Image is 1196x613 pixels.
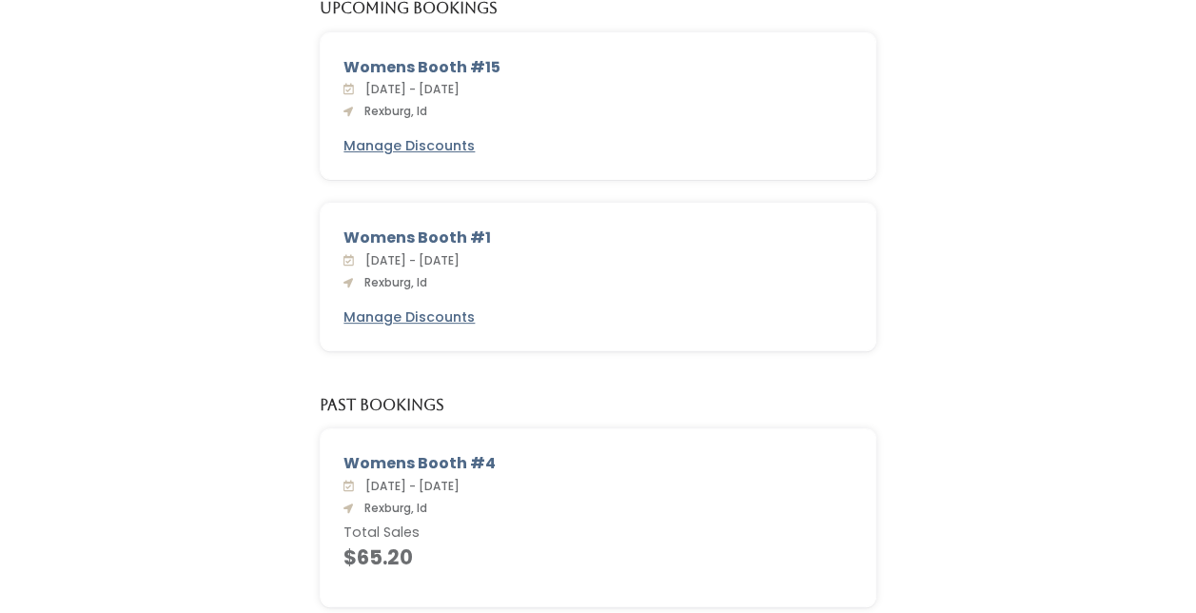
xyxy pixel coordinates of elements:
[343,452,853,475] div: Womens Booth #4
[343,307,475,326] u: Manage Discounts
[320,397,444,414] h5: Past Bookings
[343,136,475,156] a: Manage Discounts
[358,478,460,494] span: [DATE] - [DATE]
[343,227,853,249] div: Womens Booth #1
[357,274,427,290] span: Rexburg, Id
[343,307,475,327] a: Manage Discounts
[343,525,853,541] h6: Total Sales
[343,546,853,568] h4: $65.20
[343,56,853,79] div: Womens Booth #15
[358,81,460,97] span: [DATE] - [DATE]
[358,252,460,268] span: [DATE] - [DATE]
[357,500,427,516] span: Rexburg, Id
[357,103,427,119] span: Rexburg, Id
[343,136,475,155] u: Manage Discounts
